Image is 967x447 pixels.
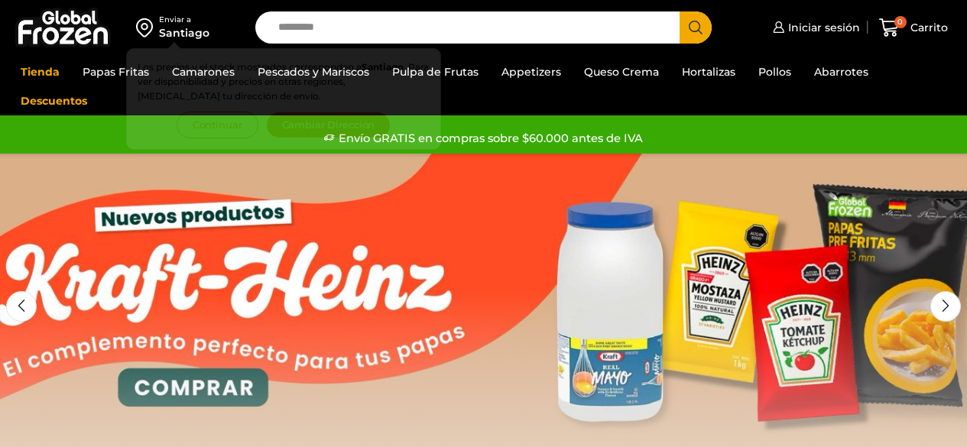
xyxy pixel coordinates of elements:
span: 0 [894,16,907,28]
button: Search button [680,11,712,44]
a: Tienda [13,57,67,86]
a: Papas Fritas [75,57,157,86]
a: Appetizers [494,57,569,86]
a: 0 Carrito [875,10,952,46]
a: Queso Crema [576,57,667,86]
a: Iniciar sesión [769,12,860,43]
span: Iniciar sesión [784,20,860,35]
a: Descuentos [13,86,95,115]
button: Continuar [177,112,258,138]
strong: Santiago [362,61,404,73]
div: Enviar a [159,15,209,25]
a: Pollos [751,57,799,86]
button: Cambiar Dirección [266,112,391,138]
span: Carrito [907,20,948,35]
p: Los precios y el stock mostrados corresponden a . Para ver disponibilidad y precios en otras regi... [138,60,430,104]
a: Hortalizas [674,57,743,86]
a: Abarrotes [806,57,876,86]
div: Santiago [159,25,209,40]
img: address-field-icon.svg [136,15,159,40]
